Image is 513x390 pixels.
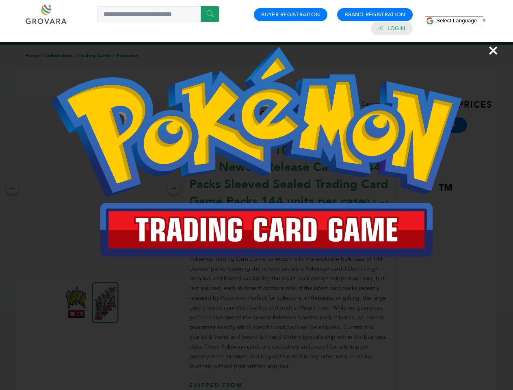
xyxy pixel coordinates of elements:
[51,47,461,257] img: Image Preview
[479,17,479,24] span: ​
[387,25,405,32] a: Login
[481,17,487,24] span: ▼
[488,39,499,62] span: ×
[261,11,320,18] a: Buyer Registration
[344,11,405,18] a: Brand Registration
[436,17,477,24] span: Select Language
[97,6,219,22] input: Search a product or brand...
[436,17,487,24] a: Select Language​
